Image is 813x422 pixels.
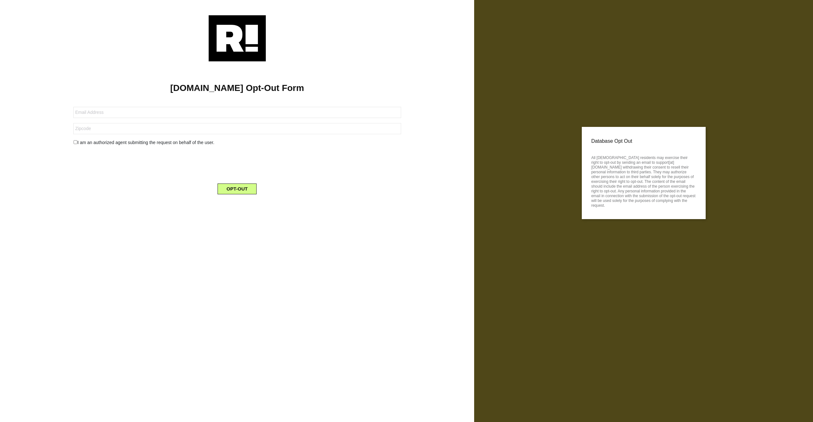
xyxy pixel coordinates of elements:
[218,183,257,194] button: OPT-OUT
[591,136,696,146] p: Database Opt Out
[73,107,401,118] input: Email Address
[10,83,465,93] h1: [DOMAIN_NAME] Opt-Out Form
[209,15,266,61] img: Retention.com
[73,123,401,134] input: Zipcode
[69,139,406,146] div: I am an authorized agent submitting the request on behalf of the user.
[591,154,696,208] p: All [DEMOGRAPHIC_DATA] residents may exercise their right to opt-out by sending an email to suppo...
[189,151,286,176] iframe: reCAPTCHA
